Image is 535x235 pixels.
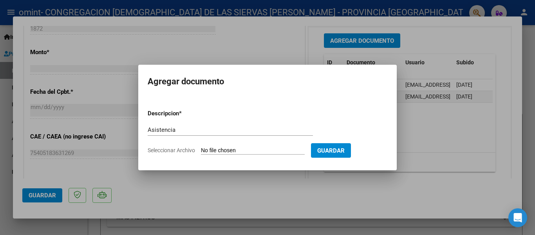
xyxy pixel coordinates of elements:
[148,74,387,89] h2: Agregar documento
[311,143,351,158] button: Guardar
[317,147,345,154] span: Guardar
[508,208,527,227] div: Open Intercom Messenger
[148,147,195,153] span: Seleccionar Archivo
[148,109,220,118] p: Descripcion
